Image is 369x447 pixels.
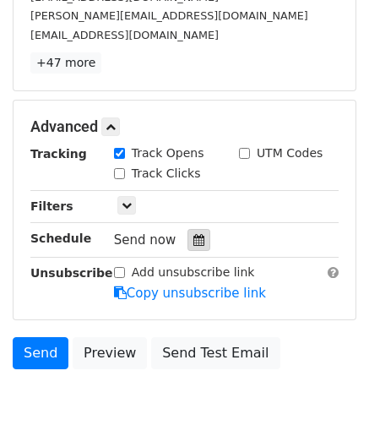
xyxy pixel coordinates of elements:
[132,165,201,183] label: Track Clicks
[30,199,73,213] strong: Filters
[151,337,279,369] a: Send Test Email
[30,52,101,74] a: +47 more
[30,232,91,245] strong: Schedule
[132,144,204,162] label: Track Opens
[73,337,147,369] a: Preview
[30,29,219,41] small: [EMAIL_ADDRESS][DOMAIN_NAME]
[30,117,339,136] h5: Advanced
[114,232,176,248] span: Send now
[13,337,68,369] a: Send
[114,286,266,301] a: Copy unsubscribe link
[257,144,323,162] label: UTM Codes
[30,266,113,280] strong: Unsubscribe
[30,147,87,161] strong: Tracking
[285,366,369,447] iframe: Chat Widget
[30,9,308,22] small: [PERSON_NAME][EMAIL_ADDRESS][DOMAIN_NAME]
[132,264,255,281] label: Add unsubscribe link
